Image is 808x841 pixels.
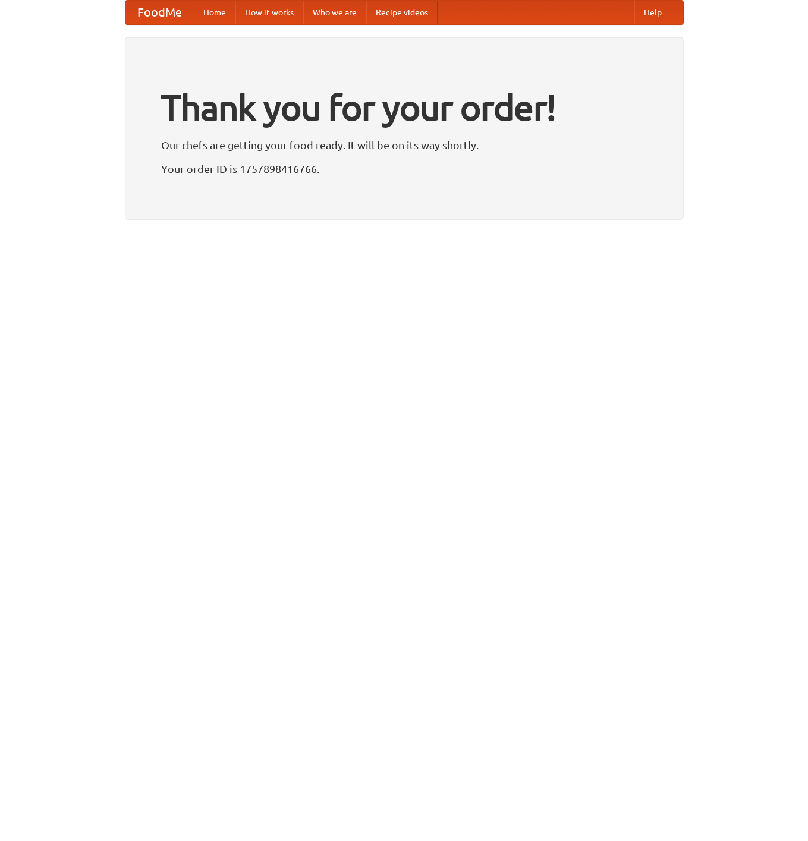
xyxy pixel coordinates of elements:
a: Home [194,1,235,24]
p: Our chefs are getting your food ready. It will be on its way shortly. [161,136,647,154]
a: Who we are [303,1,366,24]
a: Help [634,1,671,24]
a: How it works [235,1,303,24]
h1: Thank you for your order! [161,79,647,136]
p: Your order ID is 1757898416766. [161,160,647,178]
a: FoodMe [125,1,194,24]
a: Recipe videos [366,1,438,24]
